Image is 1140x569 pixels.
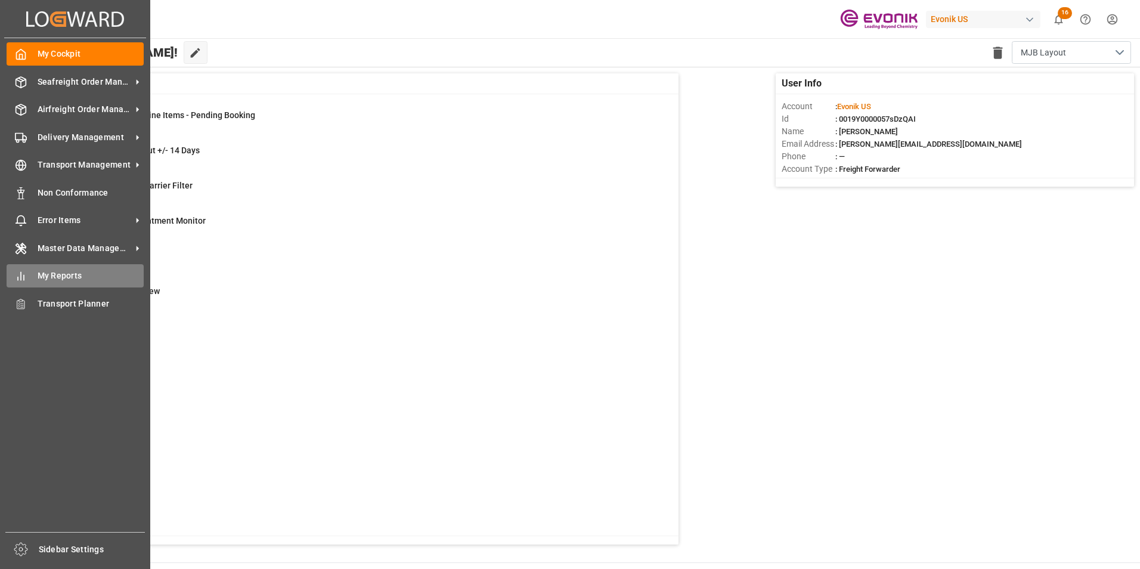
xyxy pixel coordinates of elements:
a: Non Conformance [7,181,144,204]
a: 9639Drayage FilterShipment [61,250,664,275]
span: Non Conformance [38,187,144,199]
button: Evonik US [926,8,1045,30]
button: show 16 new notifications [1045,6,1072,33]
span: Delivery Management [38,131,132,144]
a: 0Draffens New Line Items - Pending BookingLine Item [61,109,664,134]
span: Transport Management [38,159,132,171]
span: MJB Layout [1021,47,1066,59]
span: Id [782,113,835,125]
button: open menu [1012,41,1131,64]
span: Account Type [782,163,835,175]
span: 16 [1058,7,1072,19]
span: : [PERSON_NAME][EMAIL_ADDRESS][DOMAIN_NAME] [835,140,1022,149]
a: 15Drayage OverviewTransport Unit [61,285,664,310]
span: Sidebar Settings [39,543,145,556]
span: Transport Planner [38,298,144,310]
div: Evonik US [926,11,1040,28]
span: User Info [782,76,822,91]
span: Error Items [38,214,132,227]
span: : — [835,152,845,161]
a: My Reports [7,264,144,287]
a: 316Evonik Cargo Cut +/- 14 DaysShipment [61,144,664,169]
span: : Freight Forwarder [835,165,900,174]
span: Master Data Management [38,242,132,255]
a: Transport Planner [7,292,144,315]
span: Draffens New Line Items - Pending Booking [91,110,255,120]
span: My Cockpit [38,48,144,60]
img: Evonik-brand-mark-Deep-Purple-RGB.jpeg_1700498283.jpeg [840,9,918,30]
span: : 0019Y0000057sDzQAI [835,115,916,123]
span: Email Address [782,138,835,150]
a: 258Drayage Appointment MonitorShipment [61,215,664,240]
a: 4125CIP Low Cost Carrier FilterShipment [61,180,664,205]
span: : [835,102,871,111]
span: My Reports [38,270,144,282]
span: Phone [782,150,835,163]
span: Hello [PERSON_NAME]! [49,41,178,64]
span: Airfreight Order Management [38,103,132,116]
span: Evonik US [837,102,871,111]
span: Name [782,125,835,138]
span: Account [782,100,835,113]
span: Seafreight Order Management [38,76,132,88]
span: : [PERSON_NAME] [835,127,898,136]
button: Help Center [1072,6,1099,33]
a: My Cockpit [7,42,144,66]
